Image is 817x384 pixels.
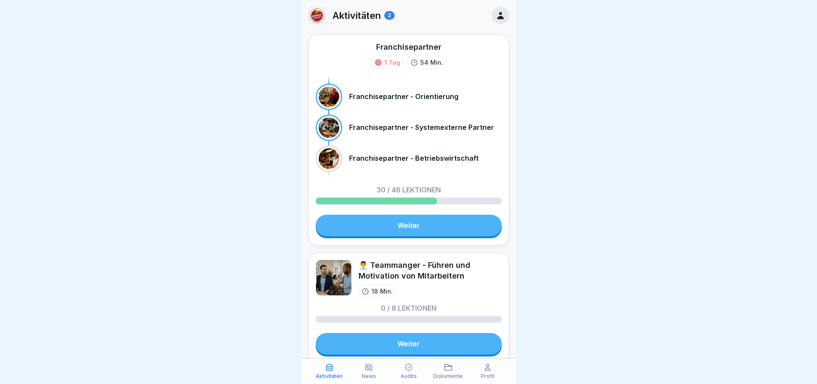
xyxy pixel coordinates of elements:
p: Dokumente [433,373,463,379]
div: 2 [384,11,395,20]
p: Profil [481,373,494,379]
p: Franchisepartner - Betriebswirtschaft [349,154,479,162]
p: 30 / 46 Lektionen [377,186,441,193]
p: News [362,373,376,379]
div: 1 Tag [384,58,400,67]
p: Franchisepartner - Systemexterne Partner [349,123,494,132]
a: Weiter [316,333,502,354]
p: Franchisepartner - Orientierung [349,93,458,101]
img: ohhd80l18yea4i55etg45yot.png [316,260,352,296]
p: 54 Min. [420,58,443,67]
p: Audits [401,373,417,379]
div: Franchisepartner [376,42,441,52]
div: 👨‍💼 Teammanger - Führen und Motivation von Mitarbeitern [359,260,502,281]
p: 18 Min. [371,287,393,296]
p: 0 / 8 Lektionen [381,305,437,312]
a: Weiter [316,215,502,236]
img: wpjn4gtn6o310phqx1r289if.png [309,7,325,24]
p: Aktivitäten [316,373,343,379]
p: Aktivitäten [332,10,381,21]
